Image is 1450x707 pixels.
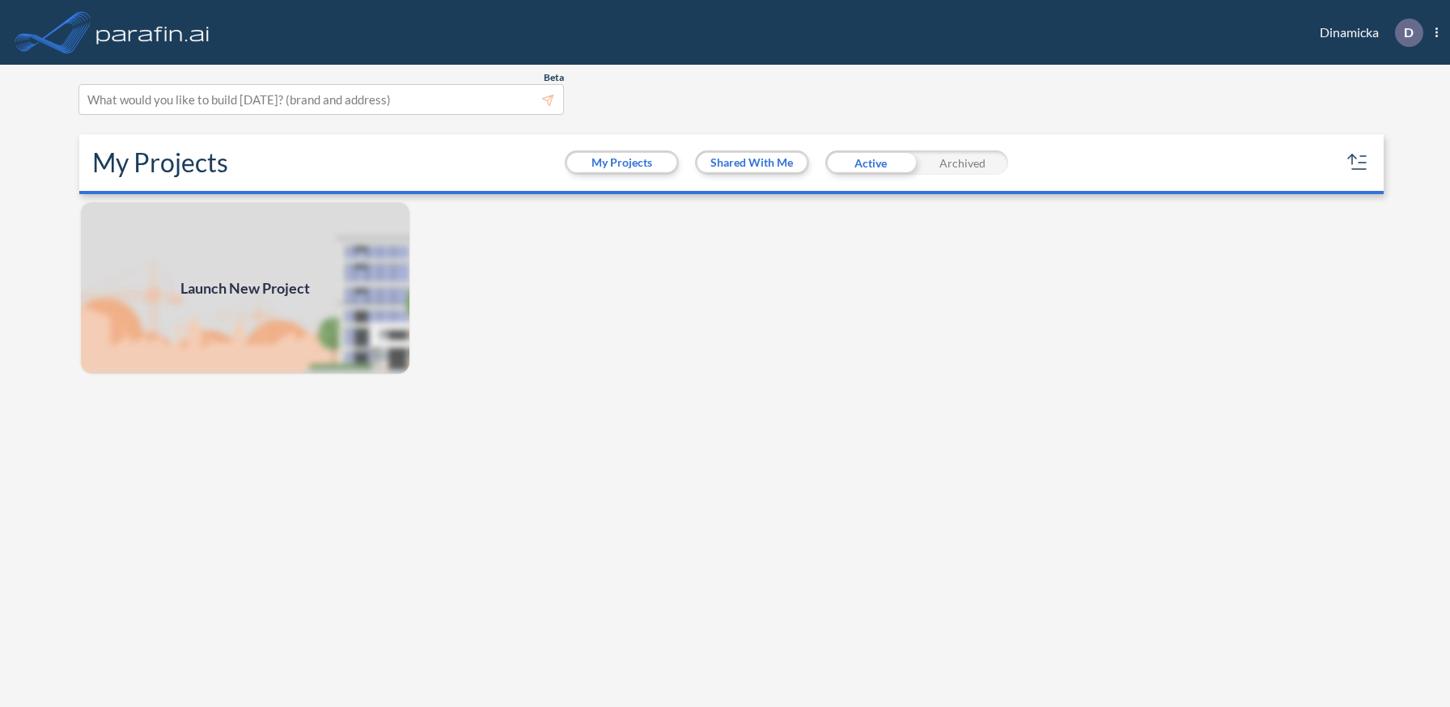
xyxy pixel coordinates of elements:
div: Dinamicka [1295,19,1438,47]
img: logo [93,16,213,49]
button: sort [1345,150,1371,176]
button: Shared With Me [697,153,807,172]
a: Launch New Project [79,201,411,375]
div: Active [825,150,917,175]
p: D [1404,25,1414,40]
span: Beta [544,71,564,84]
div: Archived [917,150,1008,175]
h2: My Projects [92,147,228,178]
img: add [79,201,411,375]
span: Launch New Project [180,277,310,299]
button: My Projects [567,153,676,172]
